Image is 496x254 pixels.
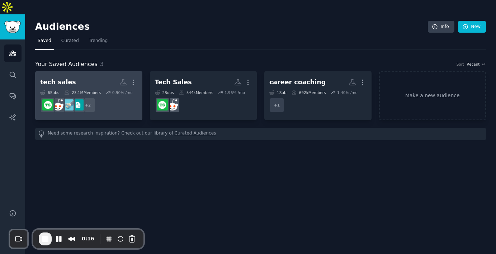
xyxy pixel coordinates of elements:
img: jobs [72,99,84,110]
a: Tech Sales2Subs544kMembers1.96% /mosalestechsales [150,71,257,120]
div: 692k Members [292,90,326,95]
a: Saved [35,35,54,50]
a: career coaching1Sub692kMembers1.40% /mo+1 [264,71,372,120]
span: Curated [61,38,79,44]
a: Trending [86,35,110,50]
div: Sort [457,62,464,67]
div: career coaching [269,78,326,87]
img: sales [52,99,63,110]
span: Saved [38,38,51,44]
span: 3 [100,61,104,67]
div: 0.90 % /mo [112,90,133,95]
div: 1 Sub [269,90,287,95]
img: technology [62,99,74,110]
div: 1.40 % /mo [337,90,358,95]
a: Info [428,21,454,33]
a: Curated Audiences [175,130,216,138]
span: Your Saved Audiences [35,60,98,69]
div: 23.1M Members [64,90,101,95]
a: New [458,21,486,33]
div: tech sales [40,78,76,87]
img: techsales [42,99,53,110]
div: 1.96 % /mo [225,90,245,95]
span: Trending [89,38,108,44]
a: tech sales6Subs23.1MMembers0.90% /mo+2jobstechnologysalestechsales [35,71,142,120]
div: 2 Sub s [155,90,174,95]
div: + 1 [269,98,284,113]
a: Curated [59,35,81,50]
img: GummySearch logo [4,21,21,33]
button: Recent [467,62,486,67]
div: 544k Members [179,90,213,95]
h2: Audiences [35,21,428,33]
img: techsales [157,99,168,110]
div: Tech Sales [155,78,192,87]
span: Recent [467,62,480,67]
img: sales [167,99,178,110]
div: + 2 [80,98,95,113]
div: Need some research inspiration? Check out our library of [35,128,486,140]
a: Make a new audience [379,71,486,120]
div: 6 Sub s [40,90,59,95]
